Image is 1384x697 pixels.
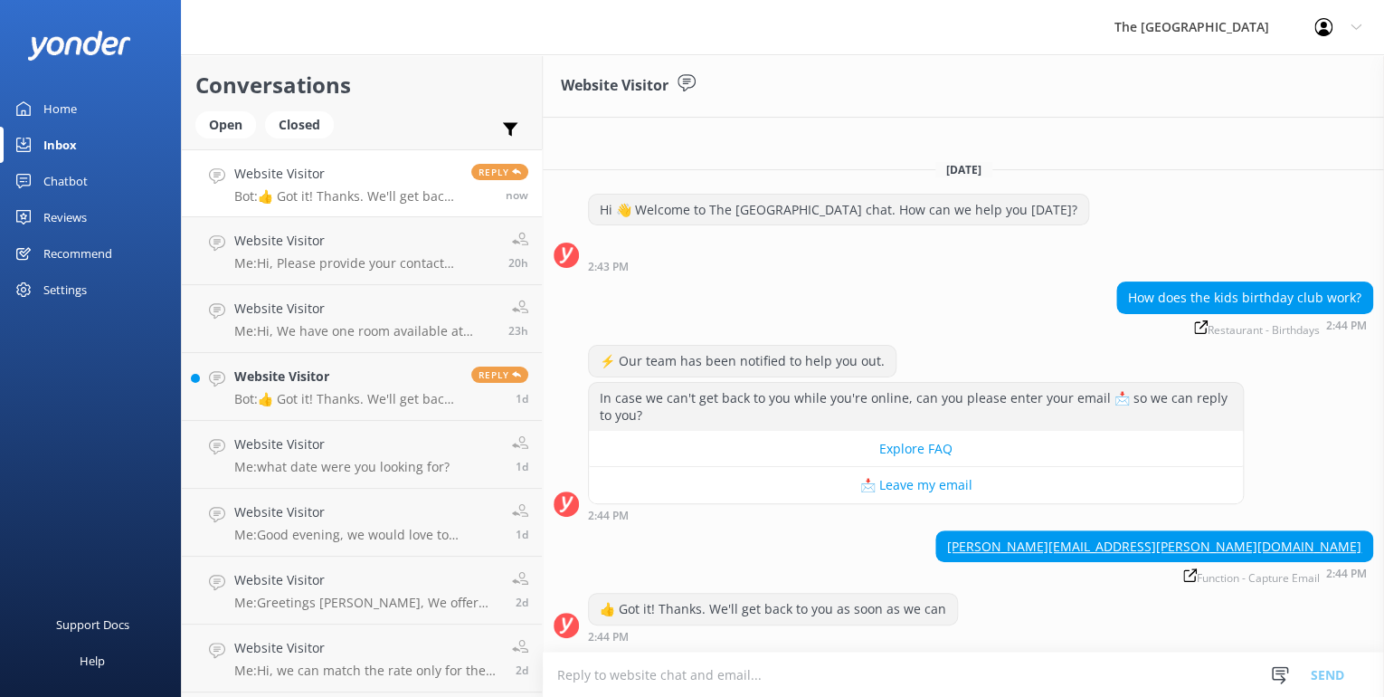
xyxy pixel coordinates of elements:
p: Bot: 👍 Got it! Thanks. We'll get back to you as soon as we can [234,188,458,205]
h4: Website Visitor [234,570,498,590]
span: Aug 25 2025 06:17pm (UTC +12:00) Pacific/Auckland [508,255,528,271]
a: Website VisitorMe:Hi, Please provide your contact number to proceed with the booking.20h [182,217,542,285]
div: Settings [43,272,87,308]
h4: Website Visitor [234,638,498,658]
span: Aug 24 2025 06:49pm (UTC +12:00) Pacific/Auckland [516,527,528,542]
p: Me: Hi, We have one room available at $169.00 per night. Please contact us on [PHONE_NUMBER] to p... [234,323,495,339]
span: Restaurant - Birthdays [1194,320,1320,336]
div: Aug 26 2025 02:43pm (UTC +12:00) Pacific/Auckland [588,260,1089,272]
button: Explore FAQ [589,431,1243,467]
a: Website VisitorMe:Good evening, we would love to welcome you back to Celebrate your 50th annivers... [182,489,542,557]
p: Bot: 👍 Got it! Thanks. We'll get back to you as soon as we can [234,391,458,407]
p: Me: Hi, we can match the rate only for the Deluxe King Studio room type. if you8 wish to proceed ... [234,663,498,679]
div: Help [80,643,105,679]
a: Website VisitorBot:👍 Got it! Thanks. We'll get back to you as soon as we canReplynow [182,149,542,217]
a: Website VisitorMe:Hi, We have one room available at $169.00 per night. Please contact us on [PHON... [182,285,542,353]
span: Aug 24 2025 06:06am (UTC +12:00) Pacific/Auckland [516,595,528,610]
a: Closed [265,114,343,134]
span: Aug 23 2025 07:36pm (UTC +12:00) Pacific/Auckland [516,663,528,678]
div: Closed [265,111,334,138]
div: 👍 Got it! Thanks. We'll get back to you as soon as we can [589,594,957,625]
a: [PERSON_NAME][EMAIL_ADDRESS][PERSON_NAME][DOMAIN_NAME] [947,538,1361,555]
strong: 2:44 PM [588,632,629,643]
span: [DATE] [935,162,992,177]
div: In case we can't get back to you while you're online, can you please enter your email 📩 so we can... [589,383,1243,431]
span: Aug 25 2025 03:12pm (UTC +12:00) Pacific/Auckland [508,323,528,339]
strong: 2:44 PM [1326,568,1367,584]
span: Aug 24 2025 07:31pm (UTC +12:00) Pacific/Auckland [516,459,528,474]
h4: Website Visitor [234,502,498,522]
p: Me: what date were you looking for? [234,459,450,475]
div: ⚡ Our team has been notified to help you out. [589,346,896,377]
h4: Website Visitor [234,367,458,387]
h4: Website Visitor [234,231,495,251]
div: Reviews [43,199,87,235]
a: Website VisitorMe:Greetings [PERSON_NAME], We offer reserved paid parking & limited paid EV charg... [182,557,542,625]
div: Chatbot [43,163,88,199]
span: Aug 26 2025 02:44pm (UTC +12:00) Pacific/Auckland [506,187,528,203]
div: Inbox [43,127,77,163]
a: Website VisitorBot:👍 Got it! Thanks. We'll get back to you as soon as we canReply1d [182,353,542,421]
span: Reply [471,164,528,180]
div: Aug 26 2025 02:44pm (UTC +12:00) Pacific/Auckland [1116,319,1373,336]
h2: Conversations [195,68,528,102]
div: Recommend [43,235,112,272]
h4: Website Visitor [234,434,450,454]
button: 📩 Leave my email [589,467,1243,503]
h3: Website Visitor [561,74,668,98]
a: Website VisitorMe:what date were you looking for?1d [182,421,542,489]
p: Me: Hi, Please provide your contact number to proceed with the booking. [234,255,495,272]
div: Aug 26 2025 02:44pm (UTC +12:00) Pacific/Auckland [588,630,958,643]
div: Hi 👋 Welcome to The [GEOGRAPHIC_DATA] chat. How can we help you [DATE]? [589,195,1088,225]
div: Support Docs [56,606,129,643]
div: Open [195,111,256,138]
div: Home [43,91,77,127]
p: Me: Good evening, we would love to welcome you back to Celebrate your 50th anniversary. [234,527,498,543]
strong: 2:43 PM [588,262,629,272]
a: Open [195,114,265,134]
span: Aug 25 2025 09:17am (UTC +12:00) Pacific/Auckland [516,391,528,406]
div: Aug 26 2025 02:44pm (UTC +12:00) Pacific/Auckland [935,567,1373,584]
h4: Website Visitor [234,299,495,319]
p: Me: Greetings [PERSON_NAME], We offer reserved paid parking & limited paid EV charging stations a... [234,595,498,611]
h4: Website Visitor [234,164,458,184]
span: Function - Capture Email [1183,568,1320,584]
div: How does the kids birthday club work? [1117,282,1372,313]
strong: 2:44 PM [588,511,629,521]
span: Reply [471,367,528,383]
div: Aug 26 2025 02:44pm (UTC +12:00) Pacific/Auckland [588,509,1244,521]
img: yonder-white-logo.png [27,31,131,61]
strong: 2:44 PM [1326,320,1367,336]
a: Website VisitorMe:Hi, we can match the rate only for the Deluxe King Studio room type. if you8 wi... [182,625,542,692]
